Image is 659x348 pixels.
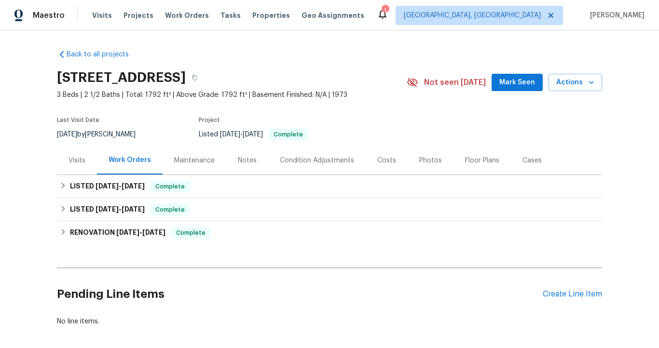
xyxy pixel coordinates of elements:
[70,227,165,239] h6: RENOVATION
[220,12,241,19] span: Tasks
[57,117,99,123] span: Last Visit Date
[109,155,151,165] div: Work Orders
[404,11,541,20] span: [GEOGRAPHIC_DATA], [GEOGRAPHIC_DATA]
[522,156,542,165] div: Cases
[122,183,145,189] span: [DATE]
[220,131,263,138] span: -
[377,156,396,165] div: Costs
[57,129,147,140] div: by [PERSON_NAME]
[172,228,209,238] span: Complete
[57,50,150,59] a: Back to all projects
[96,183,145,189] span: -
[238,156,257,165] div: Notes
[116,229,139,236] span: [DATE]
[243,131,263,138] span: [DATE]
[96,206,119,213] span: [DATE]
[186,69,203,86] button: Copy Address
[556,77,594,89] span: Actions
[124,11,153,20] span: Projects
[419,156,442,165] div: Photos
[199,117,220,123] span: Project
[424,78,486,87] span: Not seen [DATE]
[165,11,209,20] span: Work Orders
[57,131,77,138] span: [DATE]
[465,156,499,165] div: Floor Plans
[122,206,145,213] span: [DATE]
[57,90,407,100] span: 3 Beds | 2 1/2 Baths | Total: 1792 ft² | Above Grade: 1792 ft² | Basement Finished: N/A | 1973
[70,204,145,215] h6: LISTED
[252,11,290,20] span: Properties
[57,272,543,317] h2: Pending Line Items
[57,175,602,198] div: LISTED [DATE]-[DATE]Complete
[57,73,186,82] h2: [STREET_ADDRESS]
[492,74,543,92] button: Mark Seen
[302,11,364,20] span: Geo Assignments
[57,317,602,326] div: No line items.
[280,156,354,165] div: Condition Adjustments
[586,11,645,20] span: [PERSON_NAME]
[69,156,85,165] div: Visits
[151,205,189,214] span: Complete
[96,183,119,189] span: [DATE]
[142,229,165,236] span: [DATE]
[220,131,240,138] span: [DATE]
[499,77,535,89] span: Mark Seen
[382,6,388,15] div: 1
[92,11,112,20] span: Visits
[116,229,165,236] span: -
[57,198,602,221] div: LISTED [DATE]-[DATE]Complete
[70,181,145,192] h6: LISTED
[57,221,602,244] div: RENOVATION [DATE]-[DATE]Complete
[549,74,602,92] button: Actions
[96,206,145,213] span: -
[270,132,307,137] span: Complete
[151,182,189,191] span: Complete
[199,131,308,138] span: Listed
[543,290,602,299] div: Create Line Item
[33,11,65,20] span: Maestro
[174,156,215,165] div: Maintenance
